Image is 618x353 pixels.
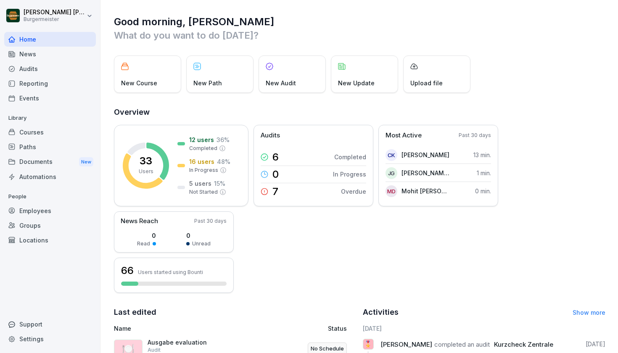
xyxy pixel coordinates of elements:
p: No Schedule [311,345,344,353]
a: Automations [4,169,96,184]
p: Ausgabe evaluation [148,339,232,346]
a: Courses [4,125,96,140]
div: CK [386,149,397,161]
p: In Progress [333,170,366,179]
p: 7 [272,187,278,197]
div: JG [386,167,397,179]
p: 0 [137,231,156,240]
a: Settings [4,332,96,346]
p: News Reach [121,216,158,226]
a: Audits [4,61,96,76]
span: completed an audit [434,340,490,348]
div: Documents [4,154,96,170]
a: News [4,47,96,61]
p: Unread [192,240,211,248]
p: New Audit [266,79,296,87]
p: Read [137,240,150,248]
a: Paths [4,140,96,154]
p: 0 min. [475,187,491,195]
a: Groups [4,218,96,233]
a: Reporting [4,76,96,91]
p: 48 % [217,157,230,166]
p: 🎖️ [364,338,372,350]
p: 15 % [214,179,225,188]
h1: Good morning, [PERSON_NAME] [114,15,605,29]
p: Users started using Bounti [138,269,203,275]
p: Past 30 days [459,132,491,139]
p: Past 30 days [194,217,227,225]
p: Name [114,324,262,333]
p: 1 min. [477,169,491,177]
a: Events [4,91,96,105]
p: 12 users [189,135,214,144]
p: People [4,190,96,203]
div: Support [4,317,96,332]
h3: 66 [121,263,134,278]
p: 0 [186,231,211,240]
p: Library [4,111,96,125]
span: Kurzcheck Zentrale [494,340,553,348]
span: [PERSON_NAME] [380,340,432,348]
p: Completed [334,153,366,161]
p: Most Active [386,131,422,140]
p: 16 users [189,157,214,166]
p: Not Started [189,188,218,196]
div: MD [386,185,397,197]
p: New Update [338,79,375,87]
h6: [DATE] [363,324,606,333]
a: Show more [573,309,605,316]
a: DocumentsNew [4,154,96,170]
p: Status [328,324,347,333]
p: New Course [121,79,157,87]
h2: Last edited [114,306,357,318]
p: 13 min. [473,150,491,159]
p: [PERSON_NAME] [PERSON_NAME] [24,9,85,16]
p: [PERSON_NAME] [401,150,449,159]
a: Home [4,32,96,47]
p: What do you want to do [DATE]? [114,29,605,42]
p: 33 [140,156,152,166]
p: 36 % [217,135,230,144]
h2: Overview [114,106,605,118]
a: Locations [4,233,96,248]
p: In Progress [189,166,218,174]
h2: Activities [363,306,399,318]
p: Overdue [341,187,366,196]
p: 5 users [189,179,211,188]
p: Upload file [410,79,443,87]
div: New [79,157,93,167]
p: Completed [189,145,217,152]
p: New Path [193,79,222,87]
a: Employees [4,203,96,218]
p: 0 [272,169,279,179]
p: [PERSON_NAME] [PERSON_NAME] [401,169,450,177]
p: Burgermeister [24,16,85,22]
p: Audits [261,131,280,140]
p: [DATE] [586,340,605,348]
p: Mohit [PERSON_NAME] [401,187,450,195]
p: 6 [272,152,279,162]
p: Users [139,168,153,175]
